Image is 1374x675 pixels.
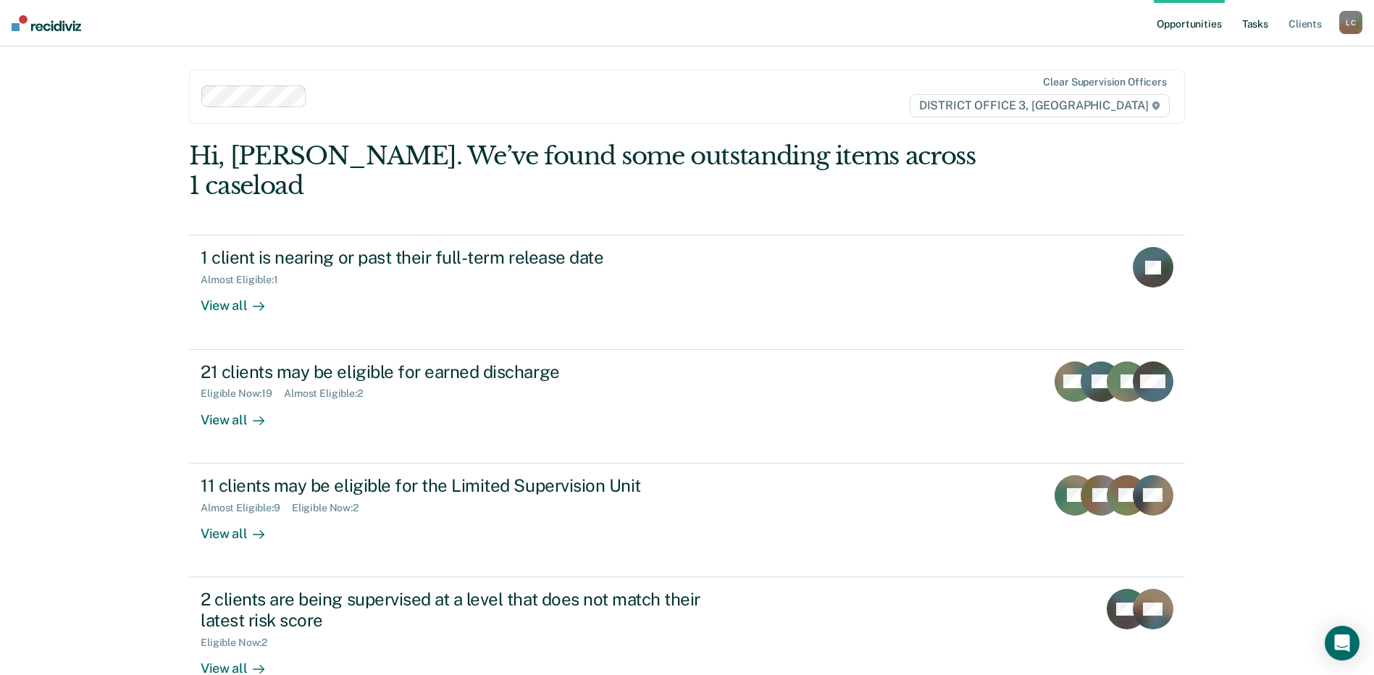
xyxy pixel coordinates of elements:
div: Almost Eligible : 1 [201,274,290,286]
div: Eligible Now : 2 [201,637,279,649]
div: 2 clients are being supervised at a level that does not match their latest risk score [201,589,709,631]
div: View all [201,286,282,314]
div: Eligible Now : 19 [201,387,284,400]
div: View all [201,513,282,542]
div: Almost Eligible : 9 [201,502,292,514]
div: 21 clients may be eligible for earned discharge [201,361,709,382]
img: Recidiviz [12,15,81,31]
a: 11 clients may be eligible for the Limited Supervision UnitAlmost Eligible:9Eligible Now:2View all [189,464,1185,577]
div: 11 clients may be eligible for the Limited Supervision Unit [201,475,709,496]
div: L C [1339,11,1362,34]
div: View all [201,400,282,428]
div: Eligible Now : 2 [292,502,370,514]
button: LC [1339,11,1362,34]
span: DISTRICT OFFICE 3, [GEOGRAPHIC_DATA] [910,94,1170,117]
div: Clear supervision officers [1043,76,1166,88]
a: 21 clients may be eligible for earned dischargeEligible Now:19Almost Eligible:2View all [189,350,1185,464]
a: 1 client is nearing or past their full-term release dateAlmost Eligible:1View all [189,235,1185,349]
div: 1 client is nearing or past their full-term release date [201,247,709,268]
div: Almost Eligible : 2 [284,387,374,400]
div: Hi, [PERSON_NAME]. We’ve found some outstanding items across 1 caseload [189,141,986,201]
div: Open Intercom Messenger [1325,626,1360,661]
